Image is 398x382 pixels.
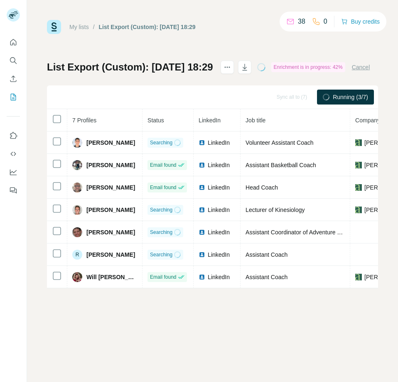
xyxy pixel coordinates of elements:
img: LinkedIn logo [199,251,205,258]
img: Avatar [72,182,82,192]
span: LinkedIn [208,273,230,281]
img: LinkedIn logo [199,139,205,146]
span: Company [355,117,380,124]
span: Email found [150,161,176,169]
li: / [93,23,95,31]
img: LinkedIn logo [199,274,205,280]
img: Avatar [72,138,82,148]
img: Surfe Logo [47,20,61,34]
div: List Export (Custom): [DATE] 18:29 [99,23,196,31]
span: LinkedIn [208,206,230,214]
button: My lists [7,90,20,105]
img: Avatar [72,272,82,282]
button: Feedback [7,183,20,198]
img: Avatar [72,160,82,170]
span: Assistant Coach [246,274,287,280]
span: Assistant Coach [246,251,287,258]
span: Searching [150,206,172,214]
button: Use Surfe on LinkedIn [7,128,20,143]
span: [PERSON_NAME] [86,228,135,236]
span: LinkedIn [199,117,221,124]
div: R [72,250,82,260]
span: LinkedIn [208,139,230,147]
img: LinkedIn logo [199,162,205,168]
button: Quick start [7,35,20,50]
button: Buy credits [341,16,380,27]
h1: List Export (Custom): [DATE] 18:29 [47,61,213,74]
img: company-logo [355,274,362,280]
p: 0 [324,17,327,27]
span: Head Coach [246,184,278,191]
span: LinkedIn [208,251,230,259]
span: [PERSON_NAME] [86,183,135,192]
div: Enrichment is in progress: 42% [271,62,345,72]
span: Assistant Basketball Coach [246,162,316,168]
span: [PERSON_NAME] [86,161,135,169]
button: Dashboard [7,165,20,180]
span: Job title [246,117,265,124]
span: LinkedIn [208,183,230,192]
img: company-logo [355,139,362,146]
span: Lecturer of Kinesiology [246,207,305,213]
button: Search [7,53,20,68]
span: Searching [150,251,172,258]
span: Will [PERSON_NAME] [86,273,137,281]
span: 7 Profiles [72,117,96,124]
img: LinkedIn logo [199,184,205,191]
span: [PERSON_NAME] [86,206,135,214]
img: company-logo [355,184,362,191]
span: Assistant Coordinator of Adventure Sports [246,229,354,236]
span: Status [147,117,164,124]
span: LinkedIn [208,161,230,169]
a: My lists [69,24,89,30]
span: [PERSON_NAME] [86,251,135,259]
p: 38 [298,17,305,27]
span: Searching [150,139,172,146]
span: Email found [150,273,176,281]
span: Running (3/7) [333,93,368,101]
button: Use Surfe API [7,146,20,161]
img: Avatar [72,205,82,215]
span: Volunteer Assistant Coach [246,139,313,146]
span: Email found [150,184,176,191]
button: Cancel [352,63,370,71]
img: LinkedIn logo [199,207,205,213]
span: [PERSON_NAME] [86,139,135,147]
span: Searching [150,229,172,236]
img: Avatar [72,227,82,237]
img: company-logo [355,162,362,168]
img: company-logo [355,207,362,213]
img: LinkedIn logo [199,229,205,236]
span: LinkedIn [208,228,230,236]
button: actions [221,61,234,74]
button: Enrich CSV [7,71,20,86]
